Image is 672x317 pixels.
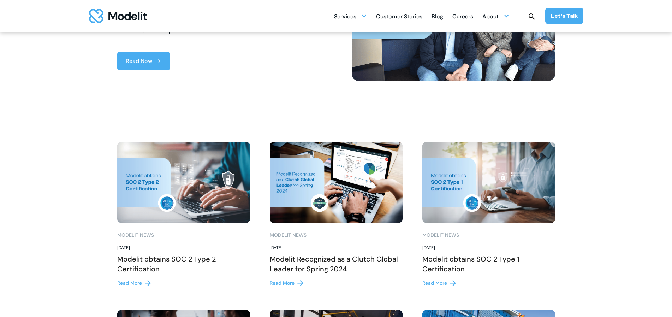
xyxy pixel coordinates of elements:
a: Read More [117,280,151,287]
div: Read More [117,280,142,287]
div: Careers [452,10,473,24]
div: [DATE] [117,245,250,251]
div: About [482,10,499,24]
div: Read Now [126,57,152,65]
img: modelit logo [89,9,147,23]
div: Read More [422,280,447,287]
div: Read More [270,280,295,287]
a: home [89,9,147,23]
div: Let’s Talk [551,12,578,20]
div: [DATE] [270,245,403,251]
h2: Modelit obtains SOC 2 Type 2 Certification [117,254,250,274]
img: right arrow [450,280,456,286]
div: About [482,9,509,23]
div: Modelit News [117,231,154,239]
img: arrow right [156,58,161,64]
a: Careers [452,9,473,23]
a: Read More [270,280,303,287]
div: Customer Stories [376,10,422,24]
div: Modelit News [422,231,459,239]
div: Services [334,9,367,23]
a: Customer Stories [376,9,422,23]
a: Let’s Talk [545,8,583,24]
img: Modelit obtains SOC 2 Type 1 Certification [422,142,555,223]
a: Read More [422,280,456,287]
div: Blog [432,10,443,24]
h2: Modelit obtains SOC 2 Type 1 Certification [422,254,555,274]
div: Modelit News [270,231,307,239]
div: Services [334,10,356,24]
img: Modelit Experts collaborating on a Salesforce project [270,142,403,223]
img: right arrow [297,280,303,286]
a: Read Now [117,52,170,70]
div: [DATE] [422,245,555,251]
a: Blog [432,9,443,23]
h2: Modelit Recognized as a Clutch Global Leader for Spring 2024 [270,254,403,274]
img: right arrow [145,280,151,286]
